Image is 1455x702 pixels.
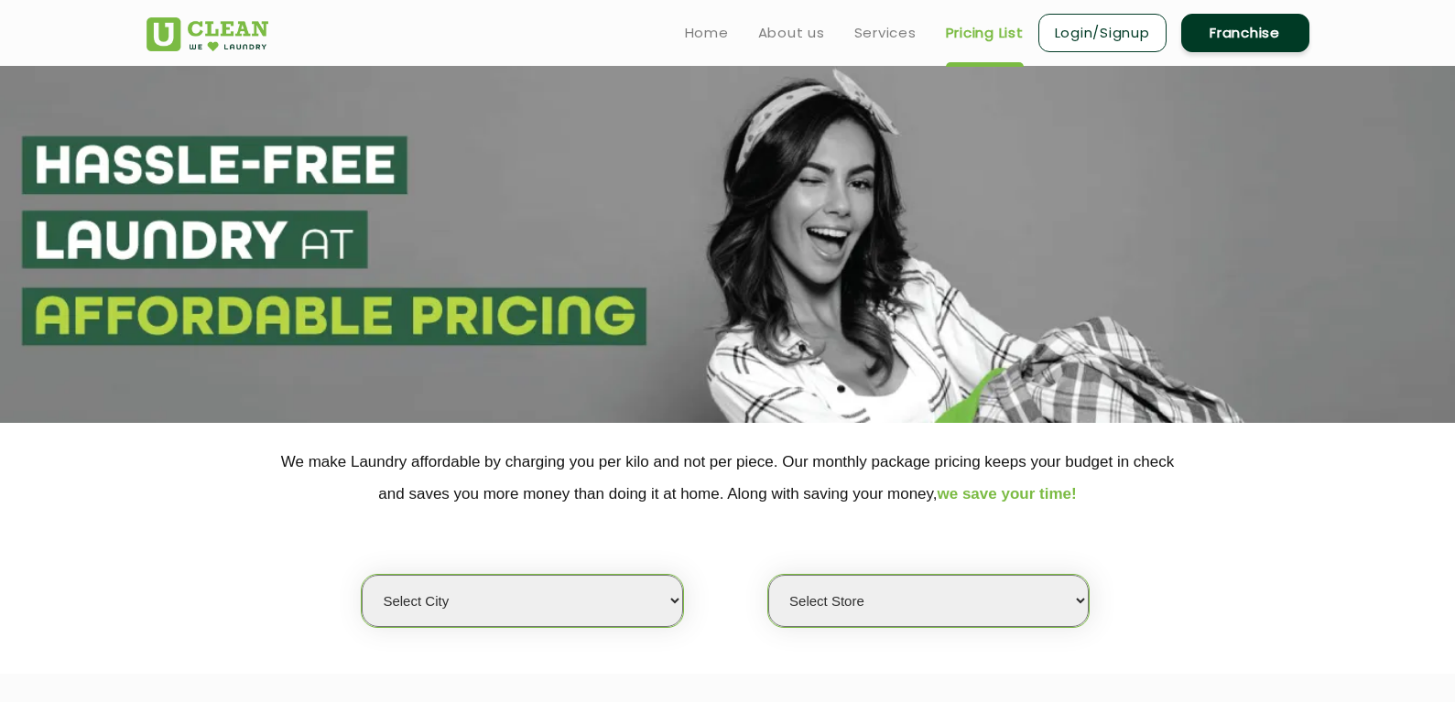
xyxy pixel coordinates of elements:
a: Login/Signup [1038,14,1167,52]
a: Home [685,22,729,44]
img: UClean Laundry and Dry Cleaning [147,17,268,51]
span: we save your time! [938,485,1077,502]
a: About us [758,22,825,44]
a: Franchise [1181,14,1309,52]
a: Pricing List [946,22,1024,44]
p: We make Laundry affordable by charging you per kilo and not per piece. Our monthly package pricin... [147,446,1309,510]
a: Services [854,22,917,44]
